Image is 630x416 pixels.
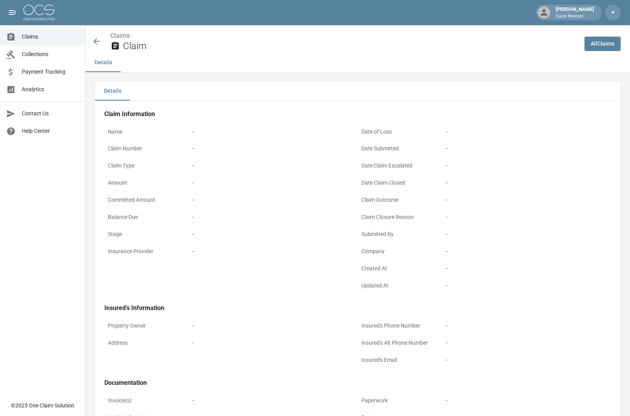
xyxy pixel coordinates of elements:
p: Paperwork [358,393,442,408]
div: anchor tabs [86,53,630,72]
div: - [446,145,608,153]
p: Submitted By [358,227,442,242]
p: Quick Restore [556,13,594,20]
div: - [446,128,608,136]
span: Help Center [22,127,79,135]
img: ocs-logo-white-transparent.png [23,5,55,20]
p: Created At [358,261,442,276]
div: - [192,339,354,347]
div: - [446,179,608,187]
p: Invoice(s) [104,393,189,408]
div: - [192,397,354,405]
div: - [192,322,354,330]
p: Claim Outcome [358,192,442,208]
p: Insured's Email [358,353,442,368]
p: Address [104,335,189,351]
span: Claims [22,33,79,41]
div: - [446,162,608,170]
button: Details [95,82,130,100]
div: - [446,322,608,330]
div: - [192,230,354,238]
button: open drawer [5,5,20,20]
p: Committed Amount [104,192,189,208]
div: - [192,162,354,170]
p: Company [358,244,442,259]
div: - [446,264,608,273]
p: Date of Loss [358,124,442,139]
p: Claim Type [104,158,189,173]
a: Claims [111,32,130,39]
div: - [446,339,608,347]
h4: Claim Information [104,110,611,118]
p: Date Submitted [358,141,442,156]
div: - [446,247,608,256]
div: - [446,230,608,238]
div: - [192,145,354,153]
p: Updated At [358,278,442,293]
span: Collections [22,50,79,58]
p: Insurance Provider [104,244,189,259]
div: [PERSON_NAME] [553,5,597,19]
h2: Claim [123,41,578,52]
div: - [446,282,608,290]
h4: Documentation [104,379,611,387]
p: Claim Closure Reason [358,210,442,225]
a: AllClaims [584,37,621,51]
div: © 2025 One Claim Solution [11,402,74,409]
div: - [446,356,608,364]
p: Property Owner [104,318,189,333]
nav: breadcrumb [111,31,578,41]
p: Insured's Phone Number [358,318,442,333]
div: - [192,179,354,187]
p: Insured's Alt Phone Number [358,335,442,351]
p: Date Claim Closed [358,175,442,190]
p: Stage [104,227,189,242]
p: Name [104,124,189,139]
div: - [446,397,608,405]
p: Claim Number [104,141,189,156]
p: Amount [104,175,189,190]
span: Contact Us [22,109,79,118]
p: Date Claim Escalated [358,158,442,173]
div: - [446,213,608,221]
div: - [192,247,354,256]
span: Payment Tracking [22,68,79,76]
div: details tabs [95,82,621,100]
span: Analytics [22,85,79,93]
div: - [192,196,354,204]
div: - [192,213,354,221]
div: - [446,196,608,204]
div: - [192,128,354,136]
button: Details [86,53,121,72]
h4: Insured's Information [104,304,611,312]
p: Balance Due [104,210,189,225]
